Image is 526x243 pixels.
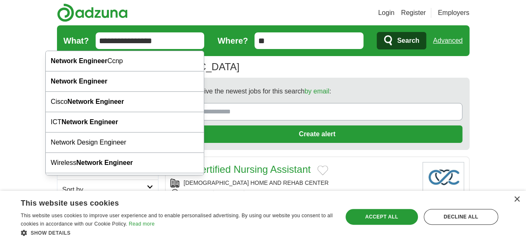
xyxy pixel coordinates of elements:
[317,165,328,175] button: Add to favorite jobs
[433,32,462,49] a: Advanced
[57,179,158,200] a: Sort by
[76,159,133,166] strong: Network Engineer
[21,196,312,208] div: This website uses cookies
[64,34,89,47] label: What?
[397,32,419,49] span: Search
[438,8,469,18] a: Employers
[46,112,204,133] div: ICT
[67,98,124,105] strong: Network Engineer
[46,173,204,194] div: Senior
[378,8,394,18] a: Login
[346,209,418,225] div: Accept all
[51,78,107,85] strong: Network Engineer
[304,88,329,95] a: by email
[46,153,204,173] div: Wireless
[31,230,71,236] span: Show details
[57,3,128,22] img: Adzuna logo
[514,196,520,203] div: Close
[21,213,333,227] span: This website uses cookies to improve user experience and to enable personalised advertising. By u...
[62,118,118,125] strong: Network Engineer
[401,8,426,18] a: Register
[51,57,107,64] strong: Network Engineer
[21,228,333,237] div: Show details
[217,34,248,47] label: Where?
[170,189,416,198] div: WAUPUN, [US_STATE], 53963
[46,133,204,153] div: Network Design Engineer
[170,179,416,187] div: [DEMOGRAPHIC_DATA] HOME AND REHAB CENTER
[46,51,204,71] div: Ccnp
[422,162,464,193] img: Company logo
[424,209,498,225] div: Decline all
[129,221,155,227] a: Read more, opens a new window
[170,164,311,175] a: CNA Certified Nursing Assistant
[46,92,204,112] div: Cisco
[189,86,331,96] span: Receive the newest jobs for this search :
[62,185,147,195] h2: Sort by
[57,61,240,72] h1: Jobs in [GEOGRAPHIC_DATA]
[172,125,462,143] button: Create alert
[377,32,426,49] button: Search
